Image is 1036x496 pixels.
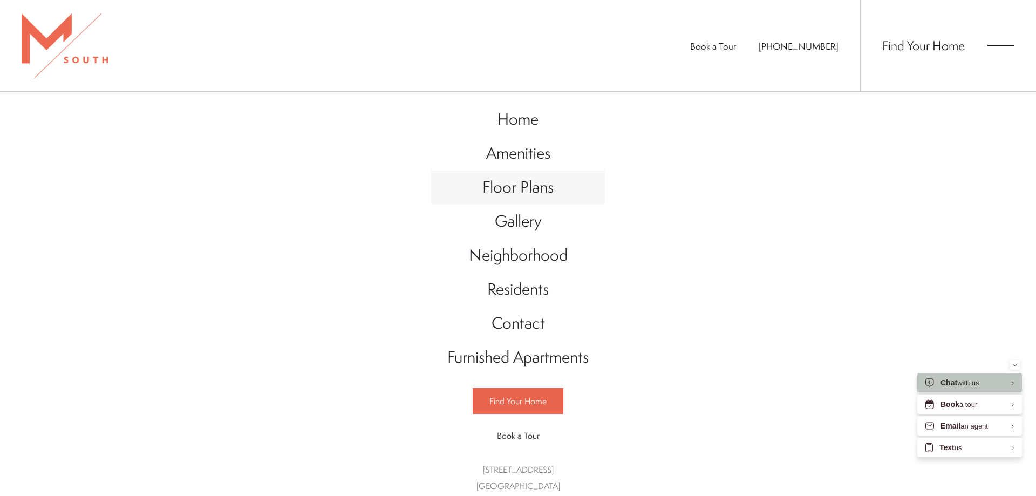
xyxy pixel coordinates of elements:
[431,137,605,171] a: Go to Amenities
[22,13,108,78] img: MSouth
[487,278,549,300] span: Residents
[987,40,1014,50] button: Open Menu
[492,312,545,334] span: Contact
[431,171,605,205] a: Go to Floor Plans
[473,423,563,448] a: Book a Tour
[759,40,839,52] span: [PHONE_NUMBER]
[469,244,568,266] span: Neighborhood
[431,341,605,375] a: Go to Furnished Apartments (opens in a new tab)
[489,395,547,407] span: Find Your Home
[882,37,965,54] a: Find Your Home
[497,108,539,130] span: Home
[495,210,542,232] span: Gallery
[473,388,563,414] a: Find Your Home
[690,40,736,52] a: Book a Tour
[431,205,605,239] a: Go to Gallery
[476,464,560,492] a: Get Directions to 5110 South Manhattan Avenue Tampa, FL 33611
[431,103,605,137] a: Go to Home
[497,430,540,441] span: Book a Tour
[431,307,605,341] a: Go to Contact
[447,346,589,368] span: Furnished Apartments
[431,273,605,307] a: Go to Residents
[486,142,550,164] span: Amenities
[759,40,839,52] a: Call Us at 813-570-8014
[482,176,554,198] span: Floor Plans
[431,239,605,273] a: Go to Neighborhood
